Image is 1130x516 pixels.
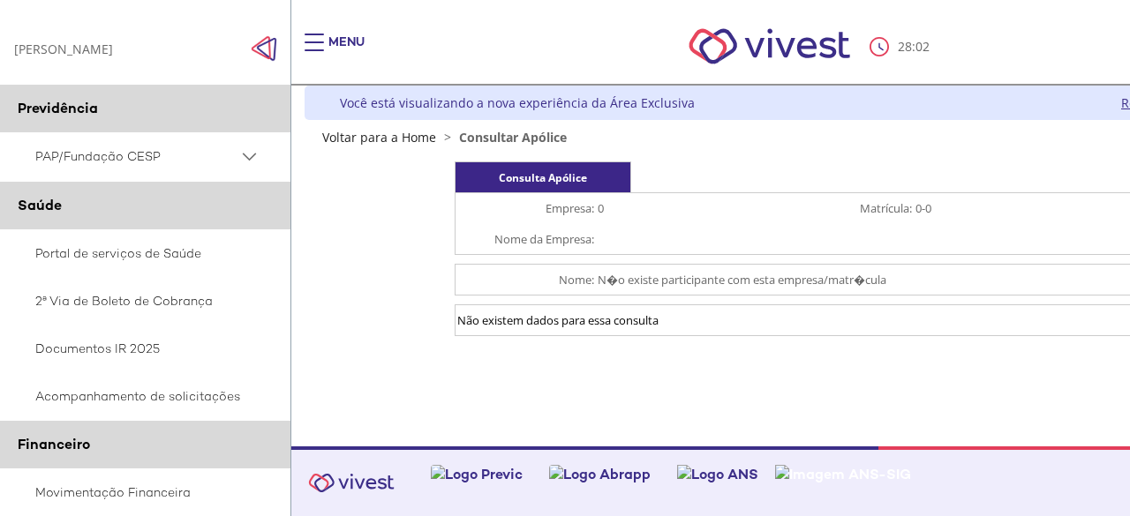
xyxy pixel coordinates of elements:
img: Vivest [669,9,870,84]
span: Previdência [18,99,98,117]
div: Menu [328,34,365,69]
a: Voltar para a Home [322,129,436,146]
img: Vivest [298,463,404,503]
footer: Vivest [291,446,1130,516]
span: Click to close side navigation. [251,35,277,62]
span: Consultar Apólice [459,129,567,146]
span: PAP/Fundação CESP [35,146,238,168]
span: Financeiro [18,435,90,453]
td: Nome: [456,265,597,295]
td: 0 [596,193,772,224]
span: 28 [898,38,912,55]
span: Saúde [18,196,62,214]
span: > [440,129,456,146]
img: Logo Previc [431,465,523,483]
img: Logo Abrapp [549,465,651,483]
img: Imagem ANS-SIG [775,465,911,483]
td: Empresa: [456,193,597,224]
div: : [870,37,933,56]
td: Nome da Empresa: [456,224,597,255]
img: Fechar menu [251,35,277,62]
img: Logo ANS [677,465,758,483]
span: 02 [915,38,930,55]
div: Você está visualizando a nova experiência da Área Exclusiva [340,94,695,111]
div: [PERSON_NAME] [14,41,113,57]
div: Consulta Apólice [455,161,631,192]
td: Matrícula: [772,193,914,224]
